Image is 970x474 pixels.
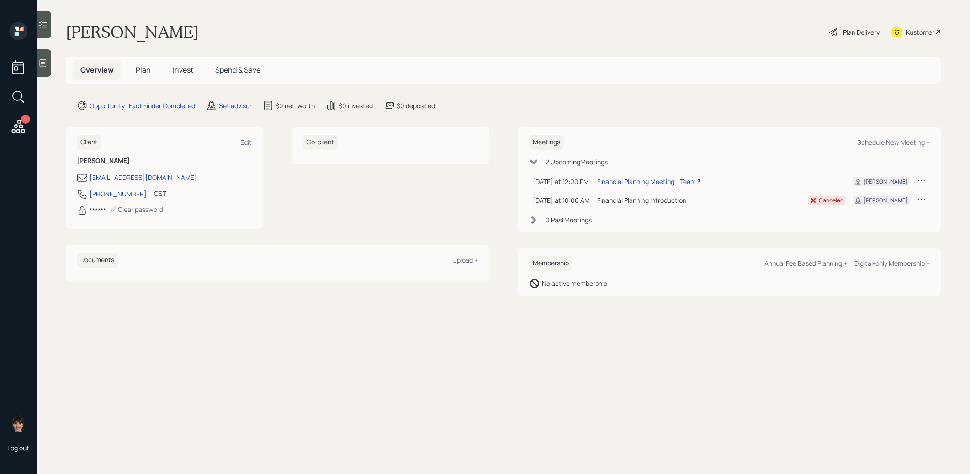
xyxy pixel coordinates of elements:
[90,101,195,111] div: Opportunity · Fact Finder Completed
[546,157,608,167] div: 2 Upcoming Meeting s
[452,256,478,264] div: Upload +
[66,22,199,42] h1: [PERSON_NAME]
[21,115,30,124] div: 11
[90,173,197,182] div: [EMAIL_ADDRESS][DOMAIN_NAME]
[80,65,114,75] span: Overview
[597,195,801,205] div: Financial Planning Introduction
[546,215,592,225] div: 0 Past Meeting s
[7,443,29,452] div: Log out
[542,279,607,288] div: No active membership
[90,189,147,199] div: [PHONE_NUMBER]
[173,65,193,75] span: Invest
[77,135,101,150] h6: Client
[857,138,930,147] div: Schedule New Meeting +
[843,27,880,37] div: Plan Delivery
[529,135,564,150] h6: Meetings
[397,101,435,111] div: $0 deposited
[533,195,590,205] div: [DATE] at 10:00 AM
[764,259,847,268] div: Annual Fee Based Planning +
[110,205,163,214] div: Clear password
[533,177,590,186] div: [DATE] at 12:00 PM
[219,101,252,111] div: Set advisor
[864,178,908,186] div: [PERSON_NAME]
[529,256,572,271] h6: Membership
[240,138,252,147] div: Edit
[136,65,151,75] span: Plan
[215,65,260,75] span: Spend & Save
[819,196,843,205] div: Canceled
[597,177,701,186] div: Financial Planning Meeting - Team 3
[854,259,930,268] div: Digital-only Membership +
[154,189,166,198] div: CST
[9,414,27,432] img: treva-nostdahl-headshot.png
[864,196,908,205] div: [PERSON_NAME]
[303,135,338,150] h6: Co-client
[77,157,252,165] h6: [PERSON_NAME]
[276,101,315,111] div: $0 net-worth
[339,101,373,111] div: $0 invested
[77,253,118,268] h6: Documents
[906,27,934,37] div: Kustomer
